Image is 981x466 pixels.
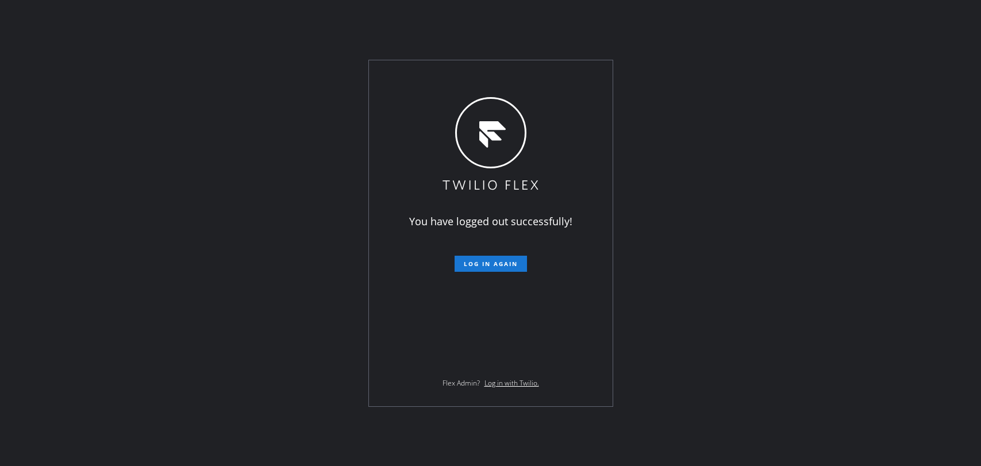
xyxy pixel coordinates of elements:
[409,214,572,228] span: You have logged out successfully!
[464,260,518,268] span: Log in again
[443,378,480,388] span: Flex Admin?
[484,378,539,388] a: Log in with Twilio.
[455,256,527,272] button: Log in again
